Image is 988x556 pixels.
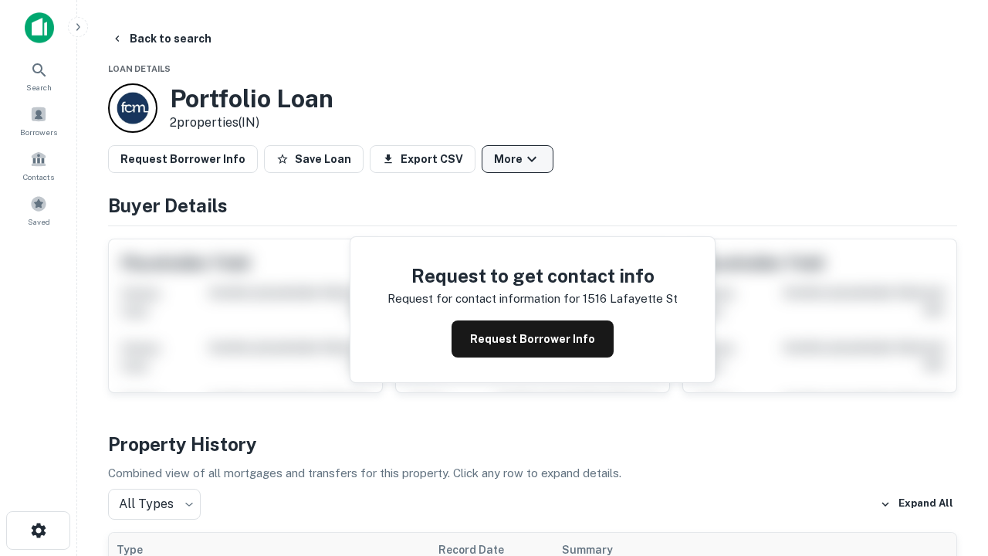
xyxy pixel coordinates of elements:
button: Expand All [876,493,957,516]
h4: Buyer Details [108,192,957,219]
button: Request Borrower Info [108,145,258,173]
span: Contacts [23,171,54,183]
button: More [482,145,553,173]
p: Request for contact information for [387,290,580,308]
div: All Types [108,489,201,520]
span: Search [26,81,52,93]
h4: Property History [108,430,957,458]
button: Request Borrower Info [452,320,614,358]
p: 1516 lafayette st [583,290,678,308]
p: 2 properties (IN) [170,114,333,132]
button: Save Loan [264,145,364,173]
a: Borrowers [5,100,73,141]
iframe: Chat Widget [911,432,988,507]
span: Saved [28,215,50,228]
h3: Portfolio Loan [170,84,333,114]
a: Contacts [5,144,73,186]
button: Export CSV [370,145,475,173]
a: Search [5,55,73,97]
img: capitalize-icon.png [25,12,54,43]
h4: Request to get contact info [387,262,678,290]
span: Borrowers [20,126,57,138]
a: Saved [5,189,73,231]
span: Loan Details [108,64,171,73]
button: Back to search [105,25,218,53]
p: Combined view of all mortgages and transfers for this property. Click any row to expand details. [108,464,957,483]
